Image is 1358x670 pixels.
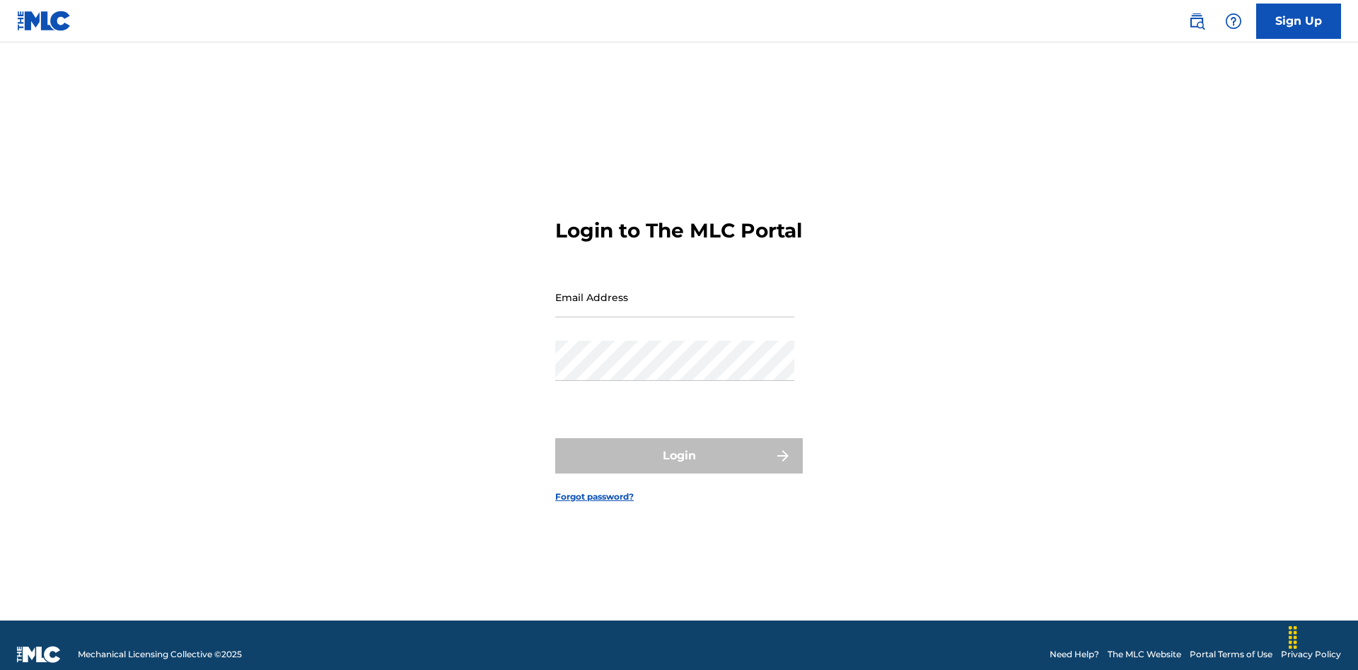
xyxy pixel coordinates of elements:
img: search [1188,13,1205,30]
img: logo [17,646,61,663]
a: Sign Up [1256,4,1341,39]
a: Forgot password? [555,490,634,503]
h3: Login to The MLC Portal [555,218,802,243]
img: MLC Logo [17,11,71,31]
div: Drag [1282,616,1304,659]
a: The MLC Website [1108,648,1181,661]
iframe: Chat Widget [1287,602,1358,670]
img: help [1225,13,1242,30]
a: Privacy Policy [1281,648,1341,661]
a: Public Search [1183,7,1211,35]
a: Need Help? [1050,648,1099,661]
div: Help [1219,7,1248,35]
a: Portal Terms of Use [1190,648,1272,661]
span: Mechanical Licensing Collective © 2025 [78,648,242,661]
